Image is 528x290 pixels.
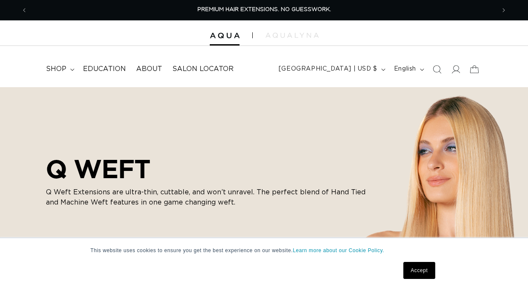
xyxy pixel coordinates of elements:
p: This website uses cookies to ensure you get the best experience on our website. [91,247,438,254]
span: About [136,65,162,74]
summary: Search [428,60,446,79]
summary: shop [41,60,78,79]
a: Learn more about our Cookie Policy. [293,247,384,253]
h2: Q WEFT [46,154,369,184]
span: Salon Locator [172,65,234,74]
a: Salon Locator [167,60,239,79]
button: Next announcement [494,2,513,18]
span: shop [46,65,66,74]
button: [GEOGRAPHIC_DATA] | USD $ [274,61,389,77]
p: Q Weft Extensions are ultra-thin, cuttable, and won’t unravel. The perfect blend of Hand Tied and... [46,187,369,208]
a: About [131,60,167,79]
button: Previous announcement [15,2,34,18]
a: Accept [403,262,435,279]
span: English [394,65,416,74]
span: [GEOGRAPHIC_DATA] | USD $ [279,65,377,74]
a: Education [78,60,131,79]
span: Education [83,65,126,74]
img: Aqua Hair Extensions [210,33,240,39]
span: PREMIUM HAIR EXTENSIONS. NO GUESSWORK. [197,7,331,12]
button: English [389,61,428,77]
img: aqualyna.com [265,33,319,38]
